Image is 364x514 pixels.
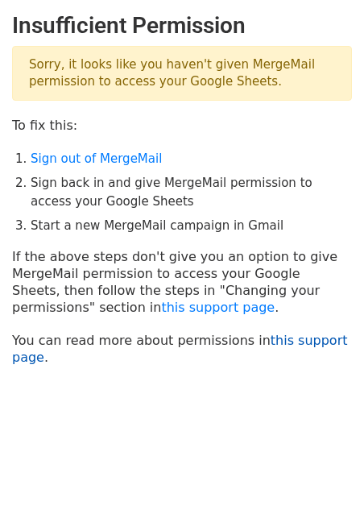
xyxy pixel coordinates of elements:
[31,151,162,166] a: Sign out of MergeMail
[12,46,352,101] p: Sorry, it looks like you haven't given MergeMail permission to access your Google Sheets.
[12,12,352,39] h2: Insufficient Permission
[161,300,275,315] a: this support page
[283,437,364,514] iframe: Chat Widget
[12,332,352,366] p: You can read more about permissions in .
[31,174,352,210] li: Sign back in and give MergeMail permission to access your Google Sheets
[31,217,352,235] li: Start a new MergeMail campaign in Gmail
[12,117,352,134] p: To fix this:
[12,248,352,316] p: If the above steps don't give you an option to give MergeMail permission to access your Google Sh...
[12,333,348,365] a: this support page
